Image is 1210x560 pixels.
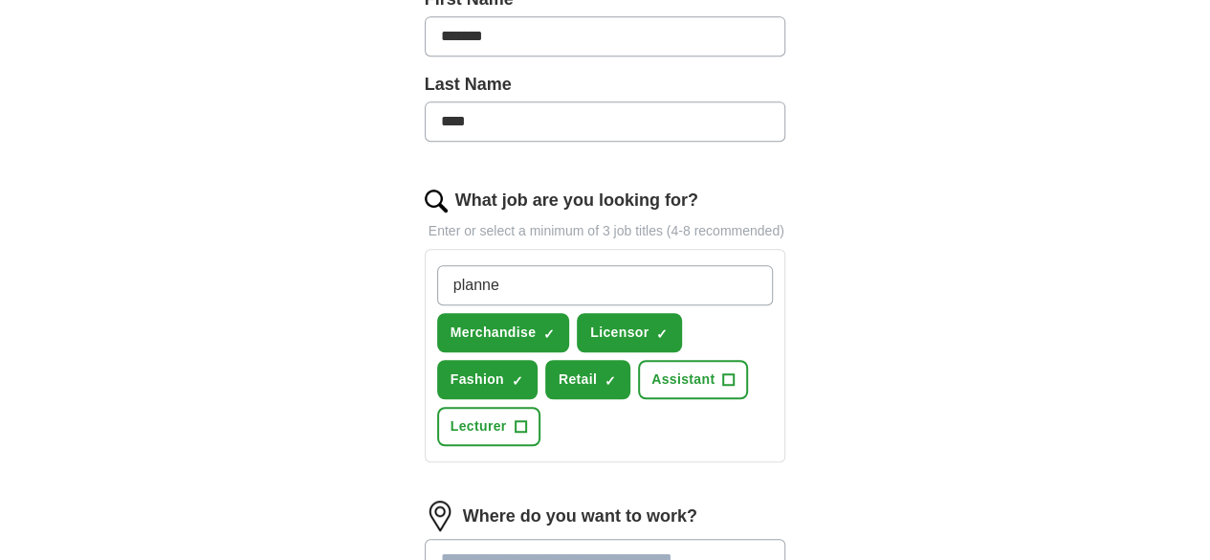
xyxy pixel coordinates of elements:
[463,504,697,529] label: Where do you want to work?
[543,326,555,342] span: ✓
[512,373,523,389] span: ✓
[437,265,774,305] input: Type a job title and press enter
[425,501,455,531] img: location.png
[451,323,536,343] span: Merchandise
[651,370,715,390] span: Assistant
[437,407,540,446] button: Lecturer
[545,360,630,399] button: Retail✓
[451,416,507,437] span: Lecturer
[425,221,786,241] p: Enter or select a minimum of 3 job titles (4-8 recommended)
[577,313,682,352] button: Licensor✓
[590,323,649,343] span: Licensor
[425,72,786,98] label: Last Name
[656,326,668,342] span: ✓
[451,370,504,390] span: Fashion
[638,360,748,399] button: Assistant
[605,373,616,389] span: ✓
[437,360,538,399] button: Fashion✓
[559,370,597,390] span: Retail
[425,190,448,213] img: search.png
[455,188,698,213] label: What job are you looking for?
[437,313,569,352] button: Merchandise✓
